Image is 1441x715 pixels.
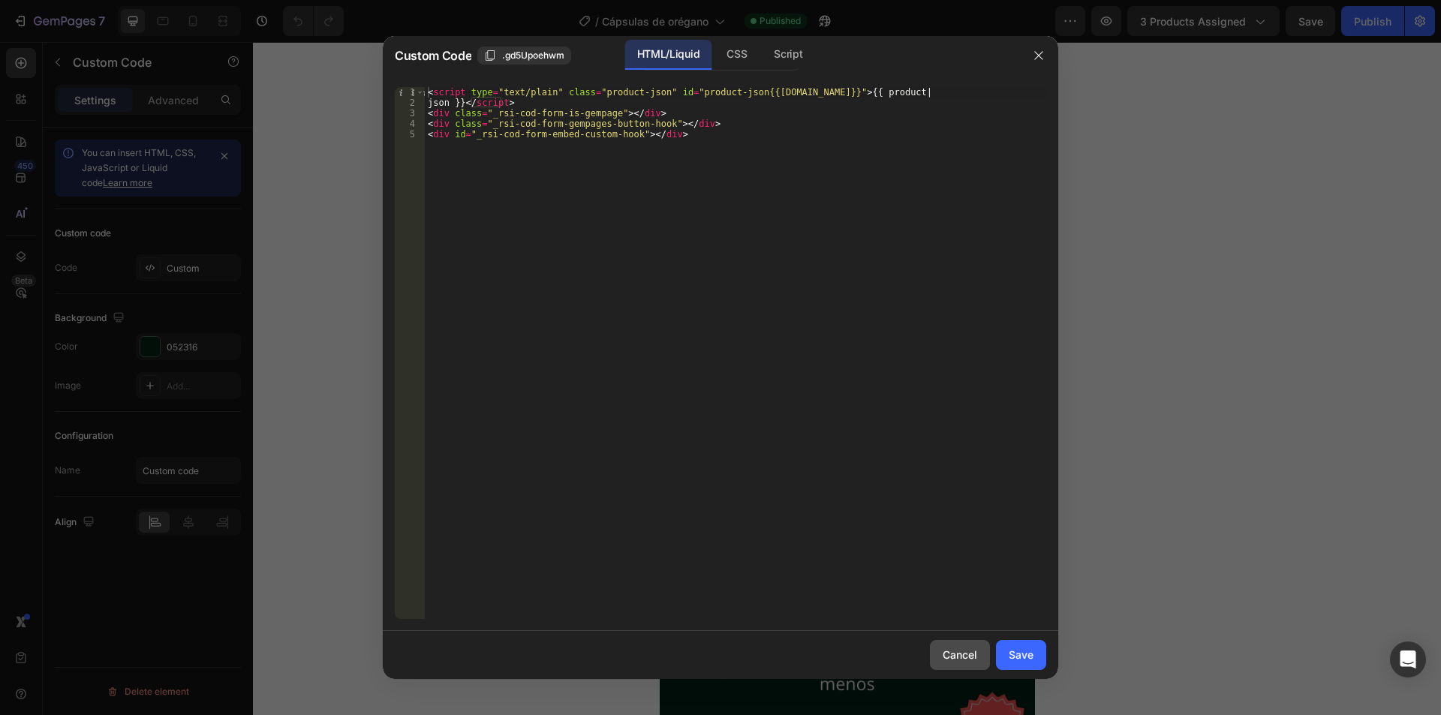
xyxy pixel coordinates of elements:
div: 3 [395,108,425,119]
div: Script [762,40,814,70]
div: Save [1009,647,1033,662]
div: CSS [714,40,759,70]
div: 4 [395,119,425,129]
div: Cancel [943,647,977,662]
div: 2 [395,98,425,108]
span: .gd5Upoehwm [502,49,564,62]
div: HTML/Liquid [625,40,711,70]
button: Cancel [930,640,990,670]
button: Save [996,640,1046,670]
div: Open Intercom Messenger [1390,641,1426,677]
button: .gd5Upoehwm [477,47,571,65]
span: Custom Code [395,47,471,65]
div: 1 [395,87,425,98]
div: 5 [395,129,425,140]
